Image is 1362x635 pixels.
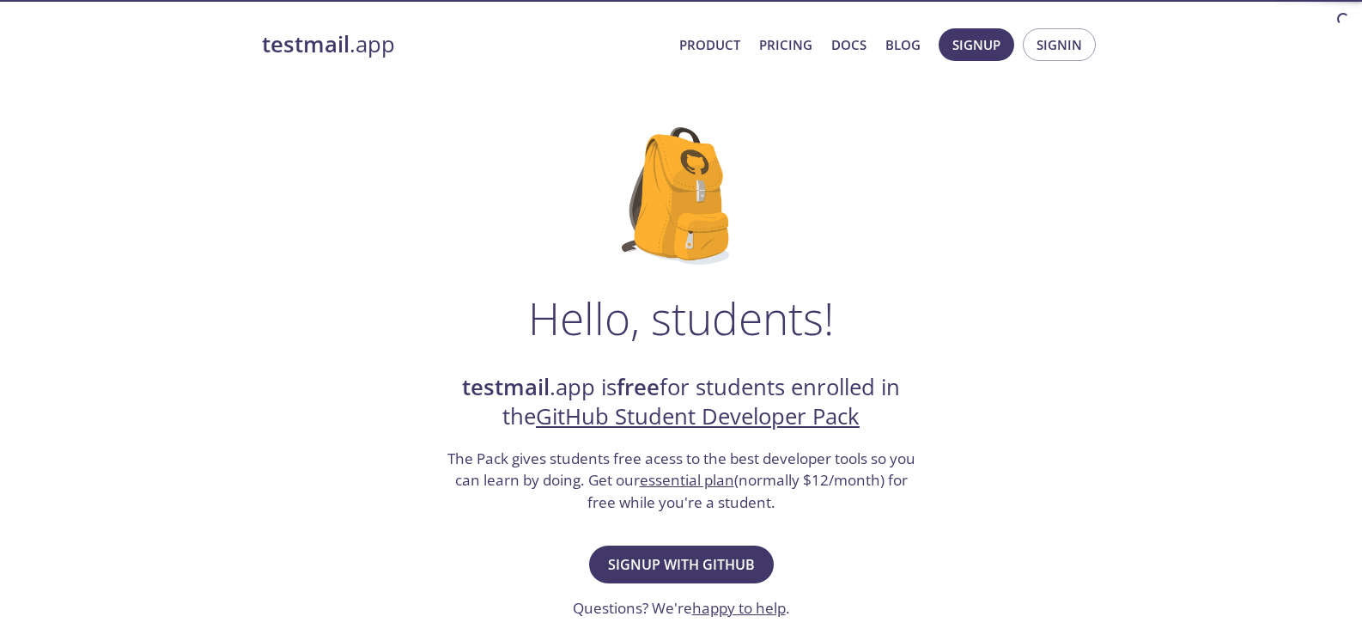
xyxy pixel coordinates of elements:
[589,546,774,583] button: Signup with GitHub
[622,127,741,265] img: github-student-backpack.png
[640,470,734,490] a: essential plan
[462,372,550,402] strong: testmail
[952,34,1000,56] span: Signup
[679,34,740,56] a: Product
[536,401,860,431] a: GitHub Student Developer Pack
[445,448,917,514] h3: The Pack gives students free acess to the best developer tools so you can learn by doing. Get our...
[617,372,660,402] strong: free
[528,292,834,344] h1: Hello, students!
[1037,34,1082,56] span: Signin
[692,598,786,618] a: happy to help
[608,553,755,577] span: Signup with GitHub
[573,597,790,620] h3: Questions? We're .
[445,373,917,432] h2: .app is for students enrolled in the
[885,34,921,56] a: Blog
[262,30,666,59] a: testmail.app
[262,29,350,59] strong: testmail
[759,34,812,56] a: Pricing
[1023,28,1096,61] button: Signin
[831,34,866,56] a: Docs
[939,28,1014,61] button: Signup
